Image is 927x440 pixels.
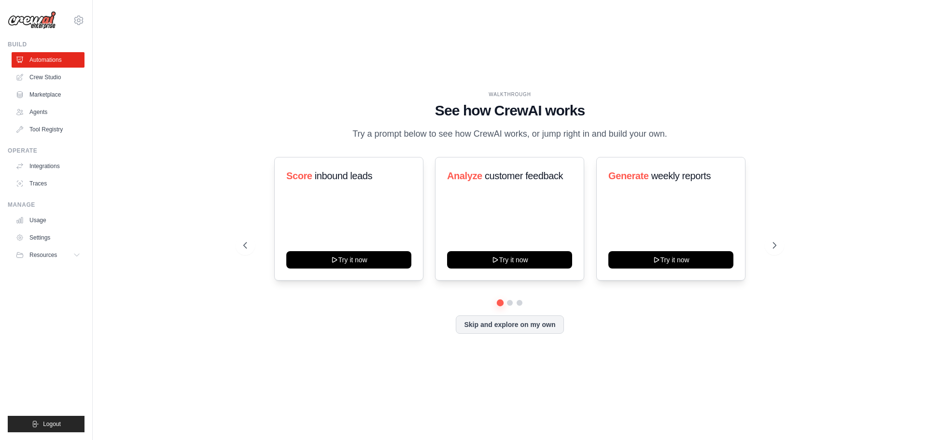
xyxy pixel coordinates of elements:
a: Automations [12,52,84,68]
span: Logout [43,420,61,428]
img: Logo [8,11,56,29]
button: Logout [8,416,84,432]
a: Usage [12,213,84,228]
h1: See how CrewAI works [243,102,776,119]
button: Try it now [447,251,572,269]
a: Marketplace [12,87,84,102]
button: Try it now [286,251,411,269]
span: weekly reports [651,170,710,181]
p: Try a prompt below to see how CrewAI works, or jump right in and build your own. [348,127,672,141]
a: Agents [12,104,84,120]
span: Generate [608,170,649,181]
a: Tool Registry [12,122,84,137]
div: Operate [8,147,84,155]
div: Build [8,41,84,48]
span: Resources [29,251,57,259]
span: Score [286,170,312,181]
a: Settings [12,230,84,245]
iframe: Chat Widget [879,394,927,440]
span: Analyze [447,170,482,181]
a: Crew Studio [12,70,84,85]
button: Skip and explore on my own [456,315,563,334]
a: Traces [12,176,84,191]
a: Integrations [12,158,84,174]
div: WALKTHROUGH [243,91,776,98]
span: customer feedback [485,170,563,181]
button: Resources [12,247,84,263]
span: inbound leads [315,170,372,181]
div: Manage [8,201,84,209]
button: Try it now [608,251,733,269]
